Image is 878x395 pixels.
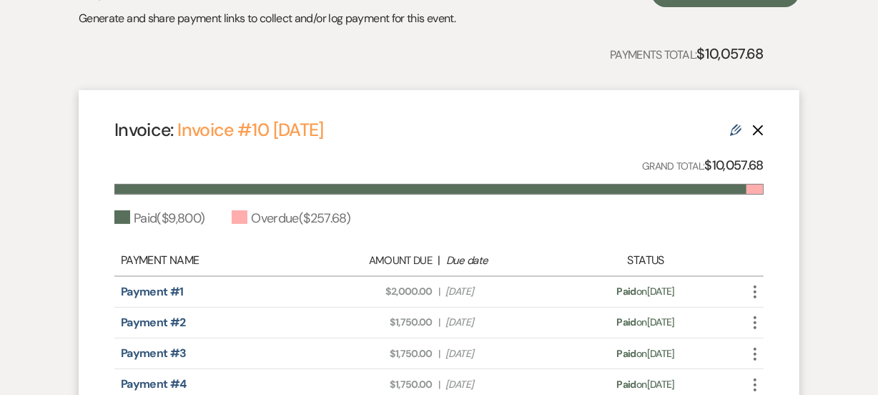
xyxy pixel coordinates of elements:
div: | [312,252,566,269]
strong: $10,057.68 [696,44,764,63]
span: [DATE] [445,315,558,330]
span: | [438,315,440,330]
span: [DATE] [445,284,558,299]
strong: $10,057.68 [704,157,764,174]
span: Paid [617,378,636,391]
a: Payment #3 [121,346,187,361]
div: on [DATE] [566,377,725,392]
span: $1,750.00 [320,377,433,392]
a: Payment #2 [121,315,186,330]
span: | [438,346,440,361]
p: Grand Total: [642,155,764,176]
span: [DATE] [445,377,558,392]
a: Payment #4 [121,376,187,391]
span: [DATE] [445,346,558,361]
span: | [438,377,440,392]
a: Invoice #10 [DATE] [177,118,323,142]
div: Status [566,252,725,269]
a: Payment #1 [121,284,184,299]
div: on [DATE] [566,346,725,361]
span: $1,750.00 [320,315,433,330]
span: Paid [617,316,636,328]
span: Paid [617,285,636,298]
span: | [438,284,440,299]
h4: Invoice: [114,117,324,142]
span: Paid [617,347,636,360]
div: Paid ( $9,800 ) [114,209,204,228]
span: $1,750.00 [320,346,433,361]
p: Generate and share payment links to collect and/or log payment for this event. [79,9,455,28]
div: Due date [446,253,559,269]
div: Overdue ( $257.68 ) [232,209,350,228]
div: Amount Due [319,253,432,269]
span: $2,000.00 [320,284,433,299]
div: on [DATE] [566,315,725,330]
div: on [DATE] [566,284,725,299]
p: Payments Total: [610,42,764,65]
div: Payment Name [121,252,312,269]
